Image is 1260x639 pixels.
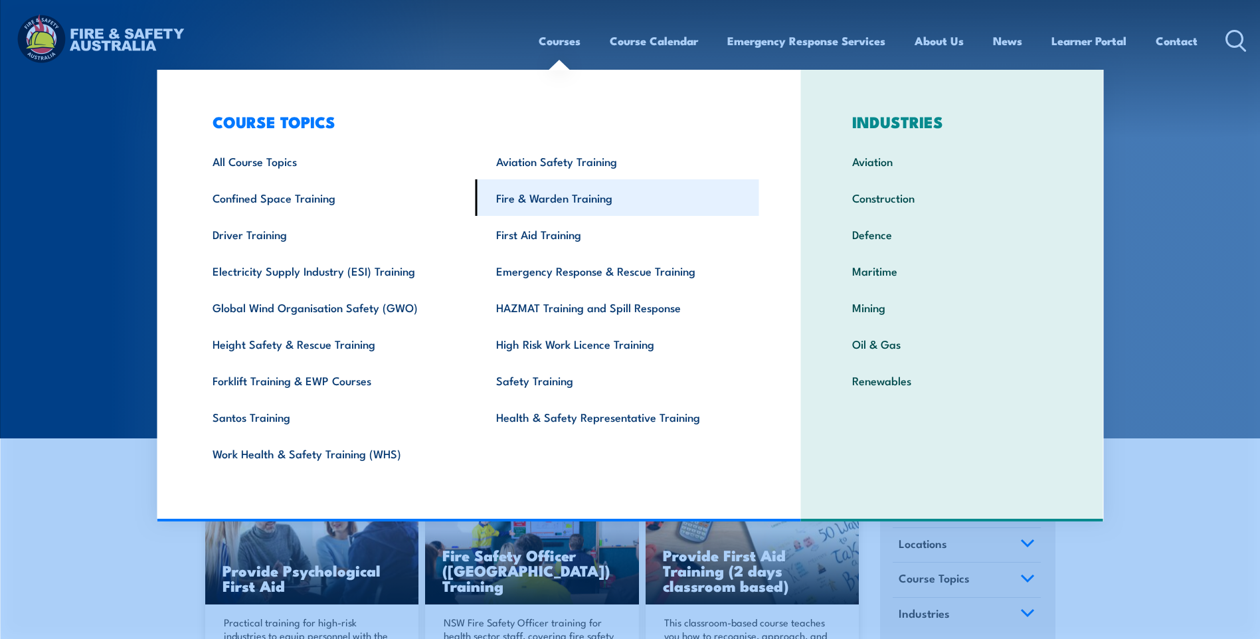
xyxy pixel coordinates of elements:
h3: Provide Psychological First Aid [223,563,402,593]
img: Mental Health First Aid Training (Standard) – Classroom [646,486,859,605]
a: Emergency Response & Rescue Training [476,252,759,289]
a: HAZMAT Training and Spill Response [476,289,759,325]
img: Fire Safety Advisor [425,486,639,605]
a: High Risk Work Licence Training [476,325,759,362]
a: Driver Training [192,216,476,252]
span: Industries [899,604,950,622]
a: Defence [832,216,1073,252]
a: Work Health & Safety Training (WHS) [192,435,476,472]
a: Industries [893,598,1041,632]
a: Mining [832,289,1073,325]
a: Global Wind Organisation Safety (GWO) [192,289,476,325]
a: First Aid Training [476,216,759,252]
a: Course Calendar [610,23,698,58]
h3: INDUSTRIES [832,112,1073,131]
a: Forklift Training & EWP Courses [192,362,476,399]
h3: COURSE TOPICS [192,112,759,131]
a: Safety Training [476,362,759,399]
span: Course Topics [899,569,970,587]
a: Fire Safety Officer ([GEOGRAPHIC_DATA]) Training [425,486,639,605]
a: Renewables [832,362,1073,399]
a: Health & Safety Representative Training [476,399,759,435]
a: Courses [539,23,581,58]
a: Confined Space Training [192,179,476,216]
a: Provide Psychological First Aid [205,486,419,605]
a: Learner Portal [1051,23,1126,58]
a: Locations [893,528,1041,563]
a: Contact [1156,23,1198,58]
a: Santos Training [192,399,476,435]
a: Provide First Aid Training (2 days classroom based) [646,486,859,605]
a: Aviation [832,143,1073,179]
a: Electricity Supply Industry (ESI) Training [192,252,476,289]
img: Mental Health First Aid Training Course from Fire & Safety Australia [205,486,419,605]
a: Aviation Safety Training [476,143,759,179]
a: All Course Topics [192,143,476,179]
a: Maritime [832,252,1073,289]
a: Emergency Response Services [727,23,885,58]
h3: Fire Safety Officer ([GEOGRAPHIC_DATA]) Training [442,547,622,593]
span: Locations [899,535,947,553]
a: Construction [832,179,1073,216]
a: Oil & Gas [832,325,1073,362]
a: Height Safety & Rescue Training [192,325,476,362]
a: Fire & Warden Training [476,179,759,216]
h3: Provide First Aid Training (2 days classroom based) [663,547,842,593]
a: News [993,23,1022,58]
a: Course Topics [893,563,1041,597]
a: About Us [915,23,964,58]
